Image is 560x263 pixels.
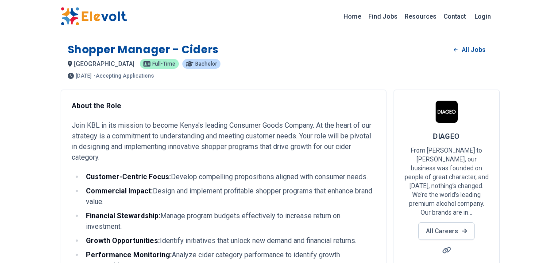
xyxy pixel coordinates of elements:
li: Develop compelling propositions aligned with consumer needs. [83,172,375,182]
span: DIAGEO [433,132,460,141]
strong: Customer-Centric Focus: [86,173,171,181]
strong: Performance Monitoring: [86,251,172,259]
p: Join KBL in its mission to become Kenya's leading Consumer Goods Company. At the heart of our str... [72,120,375,163]
strong: Commercial Impact: [86,187,153,195]
h1: Shopper Manager - Ciders [68,43,219,57]
li: Design and implement profitable shopper programs that enhance brand value. [83,186,375,207]
strong: Financial Stewardship: [86,212,160,220]
img: Elevolt [61,7,127,26]
strong: Growth Opportunities: [86,236,160,245]
a: Resources [401,9,440,24]
a: All Jobs [447,43,492,56]
img: DIAGEO [436,101,458,123]
a: Find Jobs [365,9,401,24]
p: - Accepting Applications [93,73,154,79]
li: Identify initiatives that unlock new demand and financial returns. [83,236,375,246]
iframe: Chat Widget [516,220,560,263]
li: Manage program budgets effectively to increase return on investment. [83,211,375,232]
span: [DATE] [76,73,92,79]
strong: About the Role [72,102,121,110]
a: Contact [440,9,469,24]
span: [GEOGRAPHIC_DATA] [74,60,135,67]
a: Home [340,9,365,24]
a: All Careers [418,222,475,240]
p: From [PERSON_NAME] to [PERSON_NAME], our business was founded on people of great character, and [... [405,146,489,217]
span: Bachelor [195,61,217,67]
a: Login [469,8,496,25]
span: Full-time [152,61,175,67]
